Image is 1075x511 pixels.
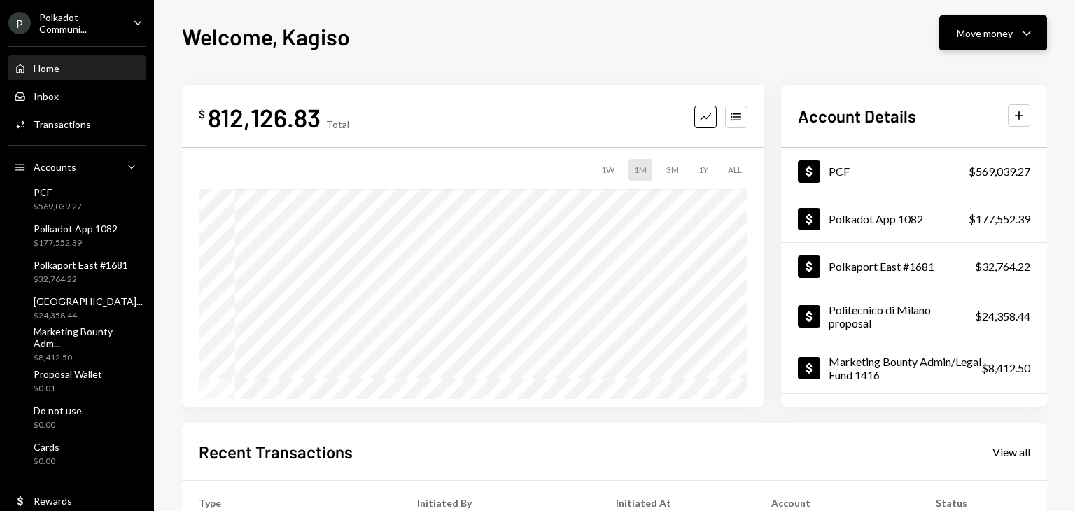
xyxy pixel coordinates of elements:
div: $0.00 [34,419,82,431]
div: Proposal Wallet [34,368,102,380]
div: $0.01 [34,383,102,395]
div: Polkadot App 1082 [829,212,923,225]
a: Accounts [8,154,146,179]
a: PCF$569,039.27 [8,182,146,216]
div: $ [199,107,205,121]
div: Transactions [34,118,91,130]
button: Move money [939,15,1047,50]
div: Polkaport East #1681 [34,259,128,271]
div: Polkaport East #1681 [829,260,934,273]
div: ALL [722,159,747,181]
div: Marketing Bounty Admin/Legal Fund 1416 [829,355,981,381]
div: [GEOGRAPHIC_DATA]... [34,295,143,307]
a: Transactions [8,111,146,136]
a: View all [992,444,1030,459]
a: Home [8,55,146,80]
div: 1M [628,159,652,181]
a: Do not use$0.00 [8,400,146,434]
div: Cards [34,441,59,453]
div: PCF [829,164,850,178]
a: Inbox [8,83,146,108]
a: Marketing Bounty Adm...$8,412.50 [8,328,146,361]
div: Do not use [34,405,82,416]
div: $8,412.50 [981,360,1030,377]
div: Politecnico di Milano proposal [829,303,975,330]
div: Home [34,62,59,74]
div: Inbox [34,90,59,102]
div: Rewards [34,495,72,507]
div: $32,764.22 [975,258,1030,275]
div: 812,126.83 [208,101,321,133]
a: Polkaport East #1681$32,764.22 [8,255,146,288]
a: Proposal Wallet$0.01 [8,364,146,398]
div: PCF [34,186,82,198]
div: Polkadot Communi... [39,11,122,35]
div: $177,552.39 [34,237,118,249]
a: PCF$569,039.27 [781,148,1047,195]
div: Marketing Bounty Adm... [34,325,140,349]
div: $8,412.50 [34,352,140,364]
h2: Account Details [798,104,916,127]
div: Accounts [34,161,76,173]
a: Marketing Bounty Admin/Legal Fund 1416$8,412.50 [781,342,1047,393]
div: $177,552.39 [969,211,1030,227]
a: Polkadot App 1082$177,552.39 [781,195,1047,242]
a: Cards$0.00 [8,437,146,470]
div: 1Y [693,159,714,181]
a: Polkaport East #1681$32,764.22 [781,243,1047,290]
div: $24,358.44 [975,308,1030,325]
div: Total [326,118,349,130]
h1: Welcome, Kagiso [182,22,350,50]
div: $0.00 [34,456,59,468]
a: Politecnico di Milano proposal$24,358.44 [781,290,1047,342]
a: Polkadot App 1082$177,552.39 [8,218,146,252]
div: 1W [596,159,620,181]
div: Polkadot App 1082 [34,223,118,234]
div: View all [992,445,1030,459]
div: P [8,12,31,34]
div: $32,764.22 [34,274,128,286]
h2: Recent Transactions [199,440,353,463]
div: $569,039.27 [969,163,1030,180]
div: $569,039.27 [34,201,82,213]
div: Move money [957,26,1013,41]
div: 3M [661,159,684,181]
a: [GEOGRAPHIC_DATA]...$24,358.44 [8,291,148,325]
div: $24,358.44 [34,310,143,322]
